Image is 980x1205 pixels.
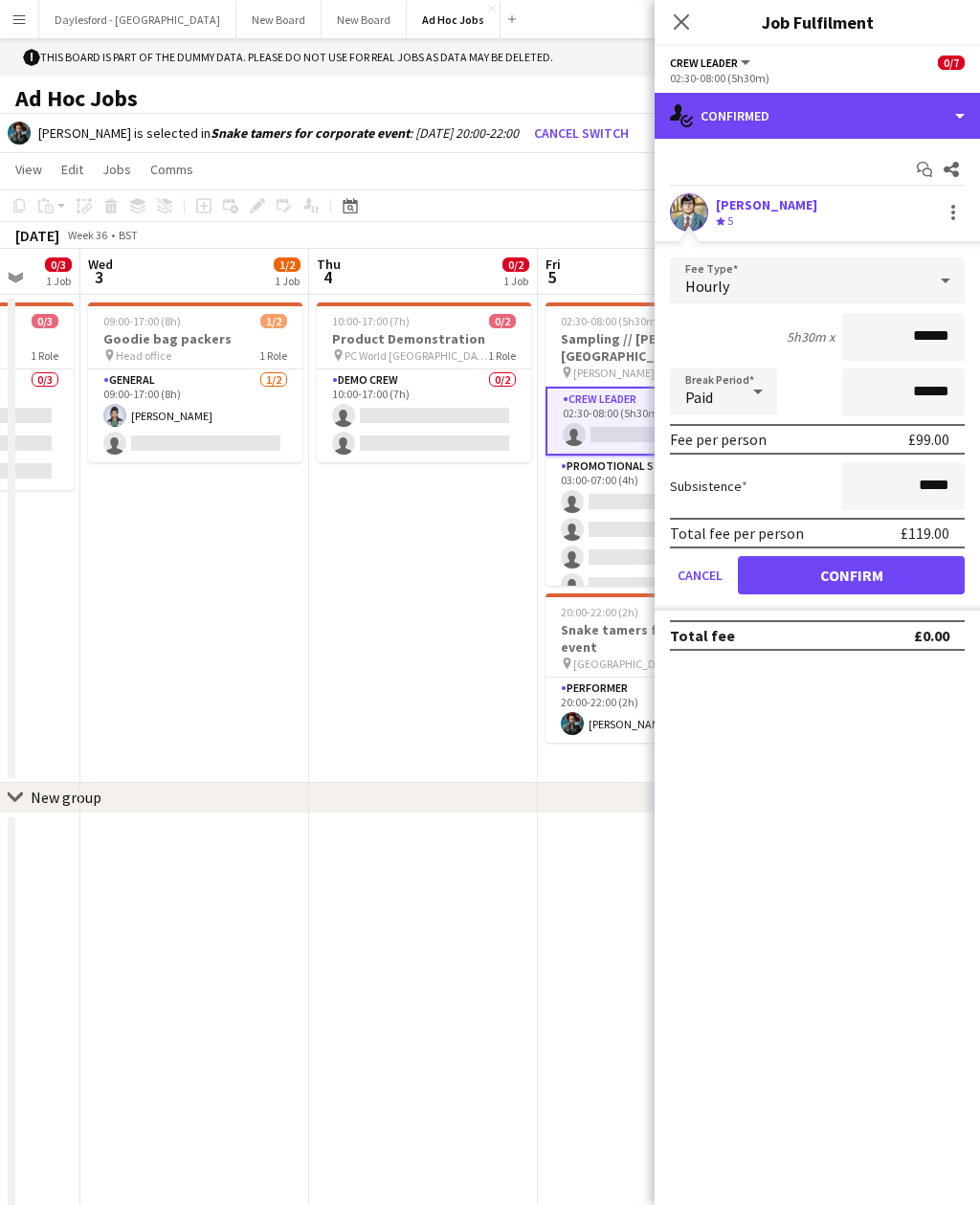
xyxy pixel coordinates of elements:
span: 0/7 [938,56,965,70]
span: 1 Role [259,348,287,363]
span: 0/3 [32,314,58,328]
span: 02:30-08:00 (5h30m) [561,314,660,328]
div: Fee per person [670,430,767,449]
app-job-card: 02:30-08:00 (5h30m)0/7Sampling // [PERSON_NAME][GEOGRAPHIC_DATA] [PERSON_NAME][GEOGRAPHIC_DATA]2 ... [546,302,760,586]
span: 1 Role [31,348,58,363]
a: Jobs [95,157,139,182]
span: Week 36 [63,228,111,242]
button: Cancel switch [526,118,636,148]
span: 0/2 [489,314,516,328]
button: New Board [236,1,322,38]
span: 4 [314,266,341,288]
span: 5 [543,266,561,288]
span: 0/3 [45,257,72,272]
app-job-card: 09:00-17:00 (8h)1/2Goodie bag packers Head office1 RoleGeneral1/209:00-17:00 (8h)[PERSON_NAME] [88,302,302,462]
span: 1/2 [260,314,287,328]
span: Thu [317,256,341,273]
a: Comms [143,157,201,182]
span: Comms [150,161,193,178]
i: : [DATE] 20:00-22:00 [211,124,519,142]
div: [DATE] [15,226,59,245]
div: 1 Job [46,274,71,288]
div: BST [119,228,138,242]
app-card-role: Performer1/120:00-22:00 (2h)[PERSON_NAME] [546,678,760,743]
label: Subsistence [670,478,747,495]
span: 1/2 [274,257,301,272]
a: View [8,157,50,182]
app-job-card: 10:00-17:00 (7h)0/2Product Demonstration PC World [GEOGRAPHIC_DATA]1 RoleDemo crew0/210:00-17:00 ... [317,302,531,462]
span: 3 [85,266,113,288]
span: ! [23,49,40,66]
span: 0/2 [502,257,529,272]
app-job-card: 20:00-22:00 (2h)1/1Snake tamers for corporate event [GEOGRAPHIC_DATA]1 RolePerformer1/120:00-22:0... [546,593,760,743]
span: Wed [88,256,113,273]
div: £0.00 [914,626,949,645]
div: £119.00 [901,524,949,543]
span: [GEOGRAPHIC_DATA] [573,657,679,671]
div: Total fee per person [670,524,804,543]
span: Head office [116,348,171,363]
div: New group [31,788,101,807]
div: Confirmed [655,93,980,139]
button: Ad Hoc Jobs [407,1,501,38]
div: 02:30-08:00 (5h30m) [670,71,965,85]
div: Total fee [670,626,735,645]
span: Crew Leader [670,56,738,70]
span: 20:00-22:00 (2h) [561,605,638,619]
div: 5h30m x [787,328,835,346]
a: Edit [54,157,91,182]
h3: Job Fulfilment [655,10,980,34]
h3: Sampling // [PERSON_NAME][GEOGRAPHIC_DATA] [546,330,760,365]
span: [PERSON_NAME][GEOGRAPHIC_DATA] [573,366,712,380]
span: PC World [GEOGRAPHIC_DATA] [345,348,488,363]
span: View [15,161,42,178]
h1: Ad Hoc Jobs [15,84,138,113]
h3: Snake tamers for corporate event [546,621,760,656]
span: 5 [727,213,733,228]
span: Hourly [685,277,729,296]
h3: Product Demonstration [317,330,531,347]
span: 1 Role [488,348,516,363]
button: Daylesford - [GEOGRAPHIC_DATA] [39,1,236,38]
span: Paid [685,388,713,407]
button: Confirm [738,556,965,594]
button: New Board [322,1,407,38]
app-card-role: Promotional Staff0/603:00-07:00 (4h) [546,456,760,659]
app-card-role: General1/209:00-17:00 (8h)[PERSON_NAME] [88,369,302,462]
app-card-role: Demo crew0/210:00-17:00 (7h) [317,369,531,462]
span: Edit [61,161,83,178]
div: [PERSON_NAME] [716,196,817,213]
button: Cancel [670,556,730,594]
div: £99.00 [908,430,949,449]
button: Crew Leader [670,56,753,70]
div: 1 Job [275,274,300,288]
b: Snake tamers for corporate event [211,124,410,142]
div: 1 Job [503,274,528,288]
span: Fri [546,256,561,273]
span: 09:00-17:00 (8h) [103,314,181,328]
span: Jobs [102,161,131,178]
h3: Goodie bag packers [88,330,302,347]
div: [PERSON_NAME] is selected in [38,124,519,142]
app-card-role: Crew Leader0/102:30-08:00 (5h30m) [546,387,760,456]
span: 10:00-17:00 (7h) [332,314,410,328]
